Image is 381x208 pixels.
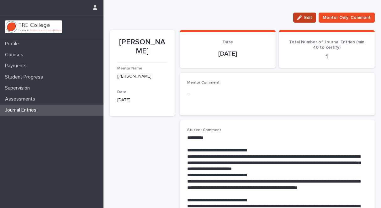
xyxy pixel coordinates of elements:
[3,52,28,58] p: Courses
[3,85,35,91] p: Supervision
[5,20,62,33] img: L01RLPSrRaOWR30Oqb5K
[117,73,167,80] p: [PERSON_NAME]
[319,13,375,23] button: Mentor Only: Comment
[293,13,316,23] button: Edit
[187,81,220,85] span: Mentor Comment
[3,107,41,113] p: Journal Entries
[304,15,312,20] span: Edit
[187,128,221,132] span: Student Comment
[323,14,371,21] span: Mentor Only: Comment
[187,92,367,98] p: -
[117,97,167,103] p: [DATE]
[117,90,126,94] span: Date
[3,41,24,47] p: Profile
[223,40,233,44] span: Date
[3,63,32,69] p: Payments
[117,38,167,56] p: [PERSON_NAME]
[117,67,142,70] span: Mentor Name
[3,74,48,80] p: Student Progress
[3,96,40,102] p: Assessments
[286,53,367,60] p: 1
[187,50,268,57] p: [DATE]
[289,40,364,50] span: Total Number of Journal Entries (min 40 to certify)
